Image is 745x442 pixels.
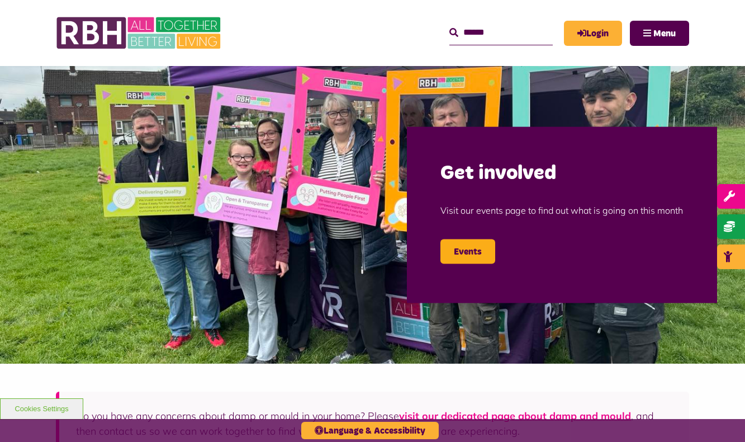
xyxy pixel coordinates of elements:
[630,21,689,46] button: Navigation
[440,187,684,234] p: Visit our events page to find out what is going on this month
[399,410,631,422] a: visit our dedicated page about damp and mould
[653,29,676,38] span: Menu
[440,161,684,187] h2: Get involved
[56,11,224,55] img: RBH
[695,392,745,442] iframe: Netcall Web Assistant for live chat
[301,422,439,439] button: Language & Accessibility
[440,239,495,264] a: Events
[564,21,622,46] a: MyRBH
[76,408,672,439] p: Do you have any concerns about damp or mould in your home? Please , and then contact us so we can...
